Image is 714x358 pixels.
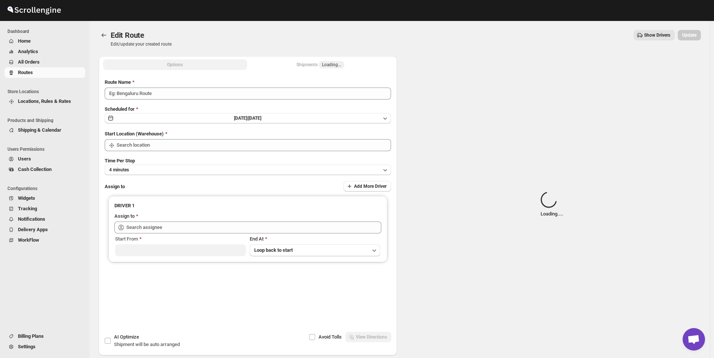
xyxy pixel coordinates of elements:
button: Selected Shipments [249,59,393,70]
button: Show Drivers [634,30,675,40]
button: Analytics [4,46,85,57]
span: All Orders [18,59,40,65]
span: Options [167,62,183,68]
span: [DATE] | [234,116,248,121]
input: Eg: Bengaluru Route [105,88,391,100]
button: Widgets [4,193,85,204]
span: 4 minutes [109,167,129,173]
span: Shipping & Calendar [18,127,61,133]
span: Edit Route [111,31,144,40]
div: End At [250,235,381,243]
div: Loading... . [541,192,563,218]
button: Routes [4,67,85,78]
button: All Orders [4,57,85,67]
button: Routes [99,30,109,40]
button: Add More Driver [344,181,391,192]
span: Loading... [322,62,341,68]
span: Add More Driver [354,183,387,189]
span: Start Location (Warehouse) [105,131,164,137]
span: Delivery Apps [18,227,48,232]
span: Widgets [18,195,35,201]
button: Home [4,36,85,46]
span: Cash Collection [18,166,52,172]
span: WorkFlow [18,237,39,243]
button: Settings [4,342,85,352]
button: Billing Plans [4,331,85,342]
button: Cash Collection [4,164,85,175]
span: Loop back to start [254,247,293,253]
button: Delivery Apps [4,224,85,235]
button: Shipping & Calendar [4,125,85,135]
span: Users Permissions [7,146,86,152]
span: AI Optimize [114,334,139,340]
button: WorkFlow [4,235,85,245]
span: Route Name [105,79,131,85]
button: Locations, Rules & Rates [4,96,85,107]
span: Routes [18,70,33,75]
div: All Route Options [99,73,397,313]
span: Shipment will be auto arranged [114,342,180,347]
span: Analytics [18,49,38,54]
span: Store Locations [7,89,86,95]
input: Search location [117,139,391,151]
button: Loop back to start [250,244,381,256]
div: Assign to [114,212,135,220]
button: All Route Options [103,59,247,70]
button: Tracking [4,204,85,214]
span: Start From [115,236,138,242]
p: Edit/update your created route [111,41,172,47]
span: Billing Plans [18,333,44,339]
div: Shipments [296,61,344,68]
input: Search assignee [126,221,381,233]
span: Locations, Rules & Rates [18,98,71,104]
button: [DATE]|[DATE] [105,113,391,123]
span: Dashboard [7,28,86,34]
div: Open chat [683,328,705,351]
span: Show Drivers [644,32,670,38]
span: Assign to [105,184,125,189]
button: 4 minutes [105,165,391,175]
span: Users [18,156,31,162]
span: Products and Shipping [7,117,86,123]
span: Configurations [7,186,86,192]
span: Time Per Stop [105,158,135,163]
span: Scheduled for [105,106,135,112]
span: Tracking [18,206,37,211]
span: Notifications [18,216,45,222]
button: Notifications [4,214,85,224]
button: Users [4,154,85,164]
span: Avoid Tolls [318,334,342,340]
h3: DRIVER 1 [114,202,381,209]
span: [DATE] [248,116,261,121]
span: Settings [18,344,36,349]
span: Home [18,38,31,44]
